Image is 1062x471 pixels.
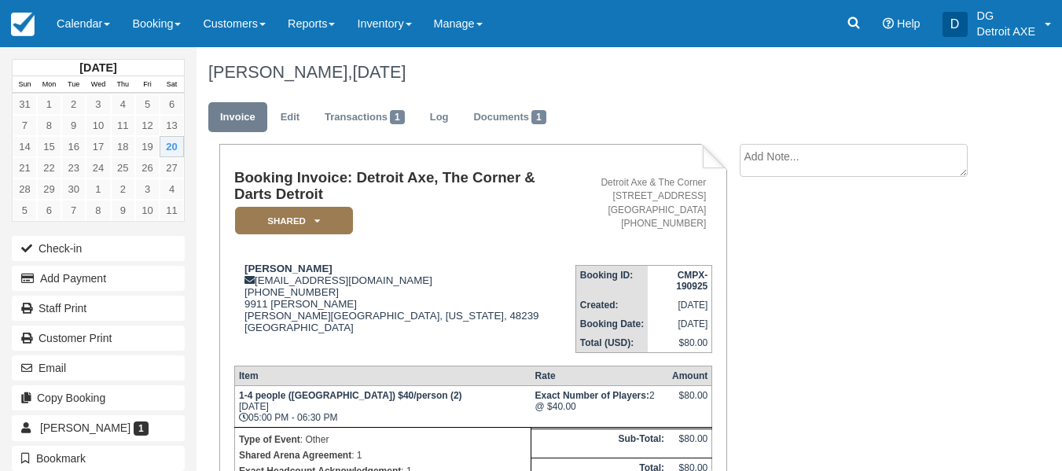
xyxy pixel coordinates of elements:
[239,390,462,401] strong: 1-4 people ([GEOGRAPHIC_DATA]) $40/person (2)
[13,115,37,136] a: 7
[244,263,333,274] strong: [PERSON_NAME]
[575,265,648,296] th: Booking ID:
[86,94,110,115] a: 3
[235,207,353,234] em: SHARED
[160,76,184,94] th: Sat
[897,17,921,30] span: Help
[352,62,406,82] span: [DATE]
[79,61,116,74] strong: [DATE]
[135,178,160,200] a: 3
[12,446,185,471] button: Bookmark
[531,110,546,124] span: 1
[883,18,894,29] i: Help
[40,421,130,434] span: [PERSON_NAME]
[582,176,706,230] address: Detroit Axe & The Corner [STREET_ADDRESS] [GEOGRAPHIC_DATA] [PHONE_NUMBER]
[135,94,160,115] a: 5
[575,296,648,315] th: Created:
[13,178,37,200] a: 28
[239,432,527,447] p: : Other
[676,270,707,292] strong: CMPX-190925
[61,178,86,200] a: 30
[86,76,110,94] th: Wed
[111,136,135,157] a: 18
[86,136,110,157] a: 17
[61,115,86,136] a: 9
[648,315,712,333] td: [DATE]
[61,76,86,94] th: Tue
[160,178,184,200] a: 4
[648,296,712,315] td: [DATE]
[37,76,61,94] th: Mon
[977,8,1035,24] p: DG
[668,366,712,386] th: Amount
[13,157,37,178] a: 21
[13,94,37,115] a: 31
[86,200,110,221] a: 8
[111,157,135,178] a: 25
[37,178,61,200] a: 29
[160,115,184,136] a: 13
[239,434,300,445] strong: Type of Event
[37,200,61,221] a: 6
[461,102,557,133] a: Documents1
[977,24,1035,39] p: Detroit AXE
[12,355,185,381] button: Email
[12,266,185,291] button: Add Payment
[313,102,417,133] a: Transactions1
[135,136,160,157] a: 19
[13,200,37,221] a: 5
[535,390,649,401] strong: Exact Number of Players
[12,296,185,321] a: Staff Print
[61,136,86,157] a: 16
[37,136,61,157] a: 15
[12,236,185,261] button: Check-in
[239,450,351,461] strong: Shared Arena Agreement
[531,386,668,428] td: 2 @ $40.00
[234,366,531,386] th: Item
[111,94,135,115] a: 4
[239,447,527,463] p: : 1
[234,386,531,428] td: [DATE] 05:00 PM - 06:30 PM
[13,136,37,157] a: 14
[208,63,981,82] h1: [PERSON_NAME],
[111,200,135,221] a: 9
[160,94,184,115] a: 6
[234,170,575,202] h1: Booking Invoice: Detroit Axe, The Corner & Darts Detroit
[61,200,86,221] a: 7
[668,429,712,458] td: $80.00
[135,115,160,136] a: 12
[12,326,185,351] a: Customer Print
[37,115,61,136] a: 8
[11,13,35,36] img: checkfront-main-nav-mini-logo.png
[37,157,61,178] a: 22
[531,429,668,458] th: Sub-Total:
[943,12,968,37] div: D
[418,102,461,133] a: Log
[86,115,110,136] a: 10
[531,366,668,386] th: Rate
[390,110,405,124] span: 1
[61,157,86,178] a: 23
[208,102,267,133] a: Invoice
[135,157,160,178] a: 26
[648,333,712,353] td: $80.00
[135,76,160,94] th: Fri
[269,102,311,133] a: Edit
[134,421,149,436] span: 1
[234,206,347,235] a: SHARED
[135,200,160,221] a: 10
[111,178,135,200] a: 2
[37,94,61,115] a: 1
[111,115,135,136] a: 11
[13,76,37,94] th: Sun
[234,263,575,353] div: [EMAIL_ADDRESS][DOMAIN_NAME] [PHONE_NUMBER] 9911 [PERSON_NAME] [PERSON_NAME][GEOGRAPHIC_DATA], [U...
[12,415,185,440] a: [PERSON_NAME] 1
[160,157,184,178] a: 27
[86,157,110,178] a: 24
[160,136,184,157] a: 20
[111,76,135,94] th: Thu
[86,178,110,200] a: 1
[12,385,185,410] button: Copy Booking
[61,94,86,115] a: 2
[575,333,648,353] th: Total (USD):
